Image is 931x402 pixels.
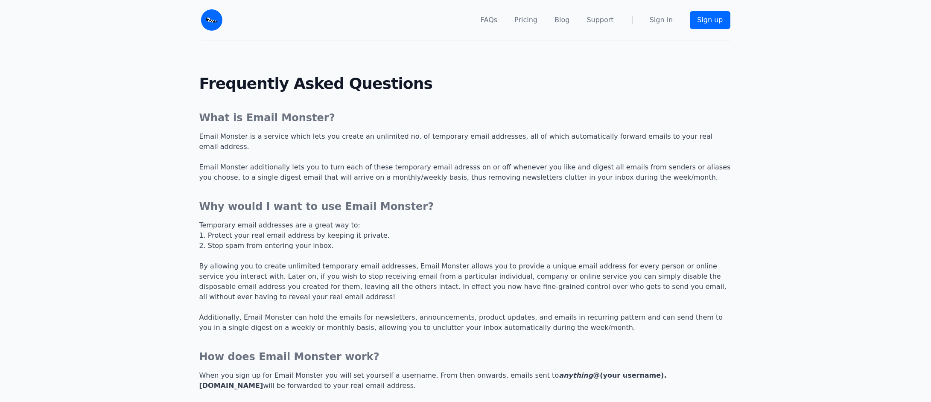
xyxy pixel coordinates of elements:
img: Email Monster [201,9,222,31]
a: Blog [555,15,569,25]
a: Support [587,15,613,25]
p: Temporary email addresses are a great way to: [199,220,732,230]
a: Pricing [514,15,537,25]
a: FAQs [481,15,497,25]
a: Sign up [690,11,730,29]
h3: What is Email Monster? [199,111,732,125]
h3: How does Email Monster work? [199,350,732,364]
i: anything [559,371,593,379]
p: 1. Protect your real email address by keeping it private. 2. Stop spam from entering your inbox. ... [199,230,732,333]
h2: Frequently Asked Questions [193,75,739,92]
p: Email Monster is a service which lets you create an unlimited no. of temporary email addresses, a... [199,131,732,183]
h3: Why would I want to use Email Monster? [199,200,732,213]
a: Sign in [650,15,673,25]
